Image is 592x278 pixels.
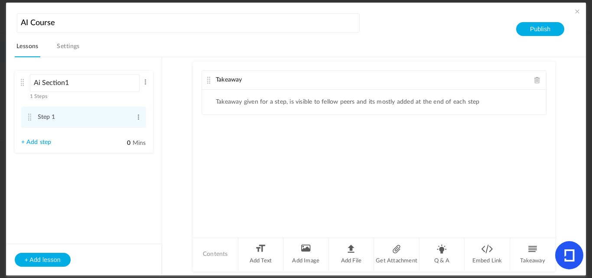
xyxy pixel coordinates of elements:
li: Takeaway given for a step, is visible to fellow peers and its mostly added at the end of each step [216,98,480,106]
span: 1 Steps [30,94,47,99]
span: Mins [133,140,146,146]
li: Add File [329,238,374,271]
a: + Add step [21,139,52,146]
a: Lessons [15,41,40,57]
li: Get Attachment [374,238,420,271]
button: + Add lesson [15,253,71,267]
li: Add Text [238,238,284,271]
li: Embed Link [465,238,510,271]
span: Takeaway [216,77,242,83]
button: Publish [516,22,564,36]
li: Q & A [420,238,465,271]
li: Add Image [283,238,329,271]
li: Takeaway [510,238,555,271]
li: Contents [193,238,238,271]
a: Settings [55,41,81,57]
input: Mins [109,139,131,147]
